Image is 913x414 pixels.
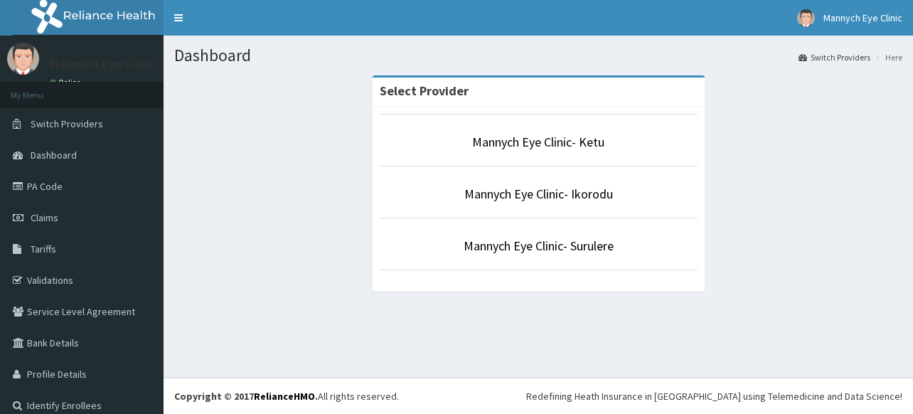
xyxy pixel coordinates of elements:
[464,186,613,202] a: Mannych Eye Clinic- Ikorodu
[872,51,902,63] li: Here
[31,117,103,130] span: Switch Providers
[31,149,77,161] span: Dashboard
[50,58,154,70] p: Mannych Eye Clinic
[464,238,614,254] a: Mannych Eye Clinic- Surulere
[7,43,39,75] img: User Image
[797,9,815,27] img: User Image
[472,134,604,150] a: Mannych Eye Clinic- Ketu
[380,83,469,99] strong: Select Provider
[823,11,902,24] span: Mannych Eye Clinic
[174,390,318,403] strong: Copyright © 2017 .
[31,243,56,255] span: Tariffs
[526,389,902,403] div: Redefining Heath Insurance in [GEOGRAPHIC_DATA] using Telemedicine and Data Science!
[254,390,315,403] a: RelianceHMO
[174,46,902,65] h1: Dashboard
[164,378,913,414] footer: All rights reserved.
[799,51,870,63] a: Switch Providers
[31,211,58,224] span: Claims
[50,78,84,87] a: Online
